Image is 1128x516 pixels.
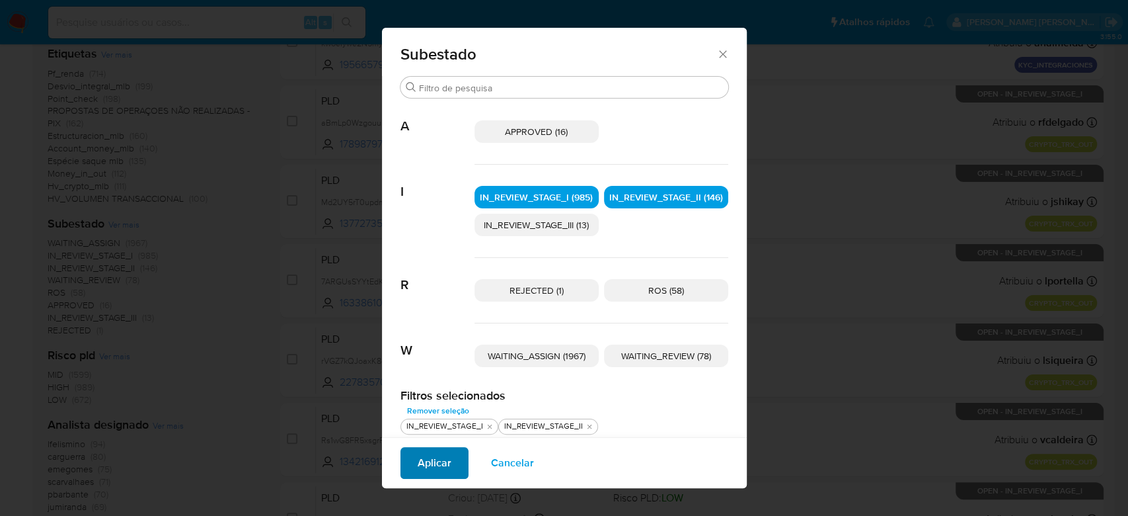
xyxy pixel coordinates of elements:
div: ROS (58) [604,279,728,302]
div: WAITING_REVIEW (78) [604,345,728,367]
span: APPROVED (16) [505,125,568,138]
span: WAITING_ASSIGN (1967) [488,349,585,363]
button: tirar IN_REVIEW_STAGE_II [584,421,595,432]
button: Remover seleção [400,403,476,419]
span: IN_REVIEW_STAGE_II (146) [609,191,723,204]
div: IN_REVIEW_STAGE_II (146) [604,186,728,208]
div: IN_REVIEW_STAGE_I (985) [474,186,599,208]
span: W [400,323,474,359]
span: Remover seleção [407,404,469,417]
div: IN_REVIEW_STAGE_II [502,421,585,432]
input: Filtro de pesquisa [419,82,723,94]
span: R [400,258,474,294]
button: Cancelar [474,447,551,479]
span: Subestado [400,46,717,62]
button: Aplicar [400,447,469,479]
span: A [400,99,474,135]
span: Cancelar [491,449,534,478]
button: Fechar [716,48,728,60]
span: WAITING_REVIEW (78) [621,349,711,363]
span: IN_REVIEW_STAGE_III (13) [484,218,589,232]
span: REJECTED (1) [509,284,564,297]
div: IN_REVIEW_STAGE_III (13) [474,214,599,236]
span: IN_REVIEW_STAGE_I (985) [480,191,593,204]
h2: Filtros selecionados [400,388,728,403]
span: Aplicar [418,449,451,478]
div: WAITING_ASSIGN (1967) [474,345,599,367]
div: APPROVED (16) [474,120,599,143]
div: REJECTED (1) [474,279,599,302]
button: tirar IN_REVIEW_STAGE_I [484,421,495,432]
span: I [400,165,474,200]
button: Procurar [406,82,416,93]
div: IN_REVIEW_STAGE_I [404,421,486,432]
span: ROS (58) [648,284,684,297]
